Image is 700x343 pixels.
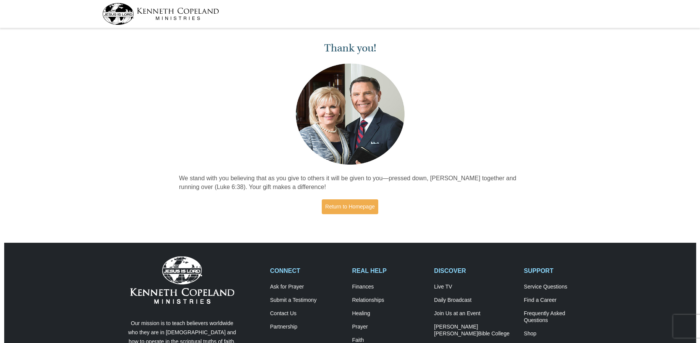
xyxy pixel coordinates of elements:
a: [PERSON_NAME] [PERSON_NAME]Bible College [434,324,516,337]
a: Submit a Testimony [270,297,344,304]
img: Kenneth and Gloria [294,62,406,167]
a: Join Us at an Event [434,310,516,317]
span: Bible College [478,330,510,337]
h2: DISCOVER [434,267,516,274]
a: Prayer [352,324,426,330]
a: Live TV [434,284,516,290]
h2: CONNECT [270,267,344,274]
a: Healing [352,310,426,317]
a: Partnership [270,324,344,330]
h2: REAL HELP [352,267,426,274]
img: Kenneth Copeland Ministries [130,256,234,304]
h2: SUPPORT [524,267,598,274]
a: Shop [524,330,598,337]
a: Find a Career [524,297,598,304]
a: Daily Broadcast [434,297,516,304]
a: Ask for Prayer [270,284,344,290]
a: Return to Homepage [322,199,378,214]
a: Contact Us [270,310,344,317]
img: kcm-header-logo.svg [102,3,219,25]
a: Relationships [352,297,426,304]
a: Frequently AskedQuestions [524,310,598,324]
p: We stand with you believing that as you give to others it will be given to you—pressed down, [PER... [179,174,521,192]
a: Finances [352,284,426,290]
h1: Thank you! [179,42,521,54]
a: Service Questions [524,284,598,290]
